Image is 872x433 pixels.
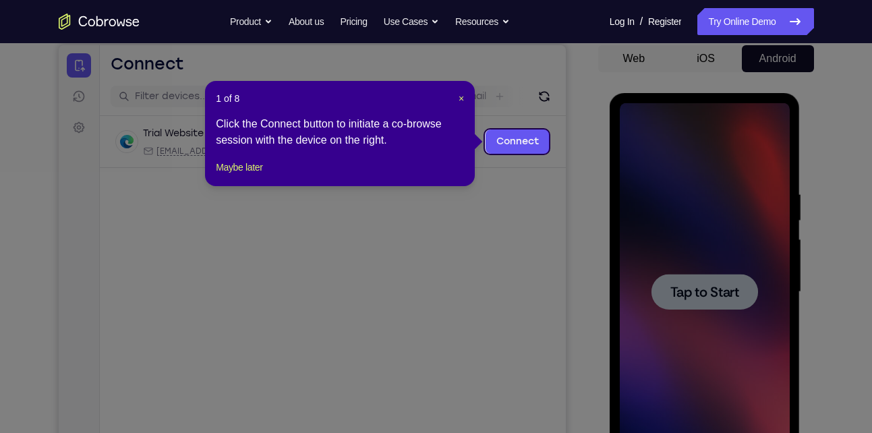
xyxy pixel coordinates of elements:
span: +11 more [342,100,377,111]
span: × [459,93,464,104]
button: Maybe later [216,159,262,175]
a: Sessions [8,39,32,63]
div: New devices found. [152,87,154,90]
label: Email [403,45,428,58]
a: Pricing [340,8,367,35]
a: About us [289,8,324,35]
a: Settings [8,70,32,94]
span: / [640,13,643,30]
button: Resources [455,8,510,35]
h1: Connect [52,8,125,30]
div: Click the Connect button to initiate a co-browse session with the device on the right. [216,116,464,148]
button: Use Cases [384,8,439,35]
div: App [251,100,334,111]
button: Tap to Start [42,181,148,216]
div: Email [84,100,243,111]
label: demo_id [268,45,310,58]
a: Log In [610,8,635,35]
span: Tap to Start [61,192,129,206]
button: Product [230,8,272,35]
span: web@example.com [98,100,243,111]
a: Connect [8,8,32,32]
div: Open device details [41,71,507,123]
a: Go to the home page [59,13,140,30]
a: Register [648,8,681,35]
input: Filter devices... [76,45,246,58]
a: Try Online Demo [697,8,813,35]
div: Trial Website [84,82,145,95]
div: Online [150,83,185,94]
span: 1 of 8 [216,92,239,105]
button: 6-digit code [233,406,315,433]
button: Close Tour [459,92,464,105]
button: Refresh [475,40,496,62]
span: Cobrowse demo [264,100,334,111]
a: Connect [427,84,491,109]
